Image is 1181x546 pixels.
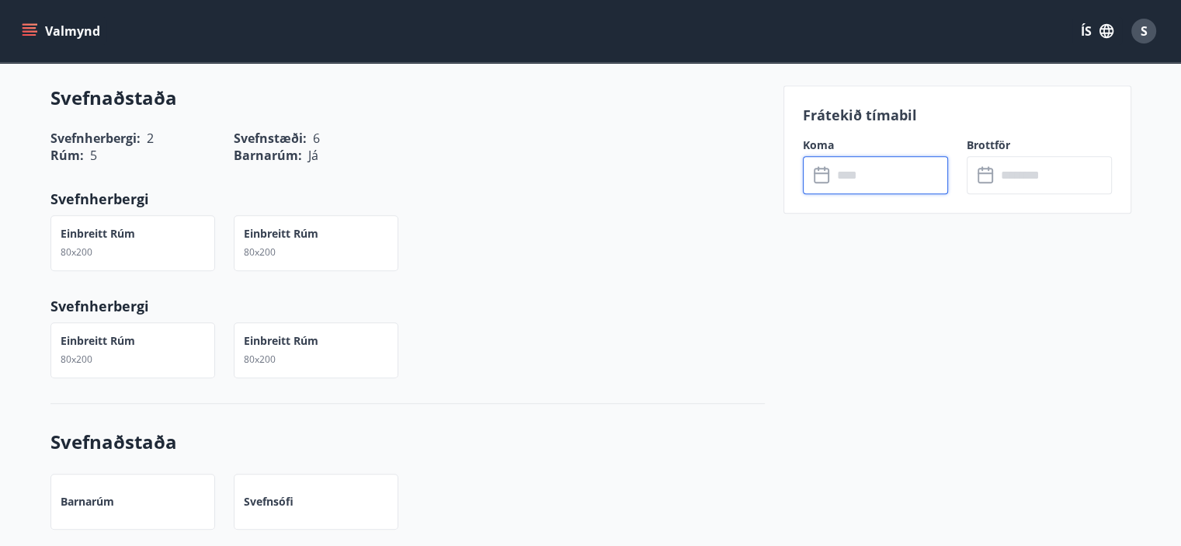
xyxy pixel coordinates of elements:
p: Einbreitt rúm [244,333,318,349]
p: Frátekið tímabil [803,105,1112,125]
span: 80x200 [244,353,276,366]
button: S [1125,12,1162,50]
p: Barnarúm [61,494,114,509]
button: menu [19,17,106,45]
p: Svefnherbergi [50,296,765,316]
p: Svefnsófi [244,494,294,509]
span: 80x200 [244,245,276,259]
label: Koma [803,137,948,153]
p: Einbreitt rúm [244,226,318,242]
p: Einbreitt rúm [61,333,135,349]
span: 5 [90,147,97,164]
span: Já [308,147,318,164]
p: Svefnherbergi [50,189,765,209]
span: Barnarúm : [234,147,302,164]
p: Einbreitt rúm [61,226,135,242]
h3: Svefnaðstaða [50,429,765,455]
span: S [1141,23,1148,40]
label: Brottför [967,137,1112,153]
span: 80x200 [61,353,92,366]
span: 80x200 [61,245,92,259]
h3: Svefnaðstaða [50,85,765,111]
span: Rúm : [50,147,84,164]
button: ÍS [1072,17,1122,45]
